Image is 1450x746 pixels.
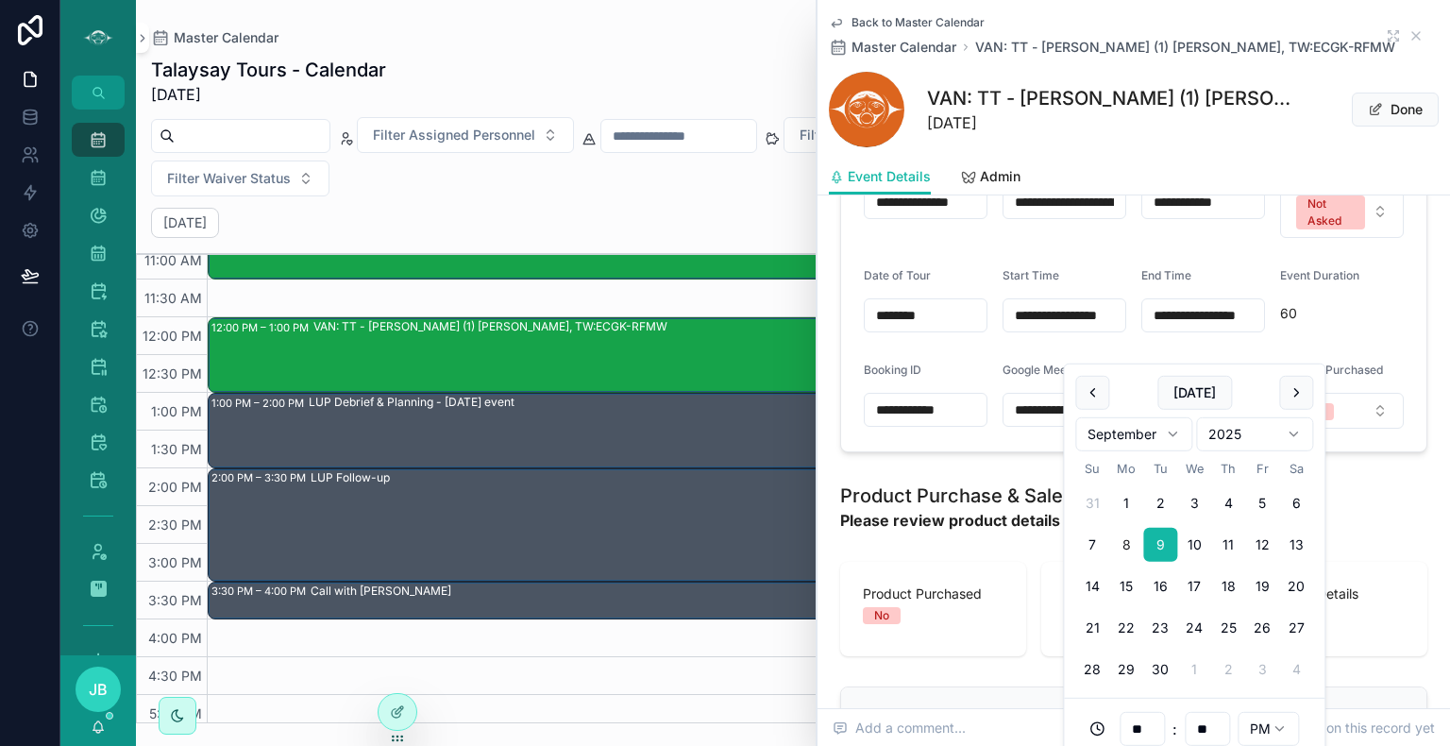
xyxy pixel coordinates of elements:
[163,213,207,232] h2: [DATE]
[1109,611,1143,645] button: Monday, September 22nd, 2025
[1075,653,1109,687] button: Sunday, September 28th, 2025
[138,365,207,381] span: 12:30 PM
[211,468,311,487] div: 2:00 PM – 3:30 PM
[829,160,931,195] a: Event Details
[151,28,278,47] a: Master Calendar
[829,38,956,57] a: Master Calendar
[1003,268,1059,282] span: Start Time
[1143,459,1177,479] th: Tuesday
[1177,528,1211,562] button: Wednesday, September 10th, 2025
[1237,719,1435,738] span: No comments on this record yet
[1280,363,1383,377] span: Product Purchased
[1109,486,1143,520] button: Monday, September 1st, 2025
[784,117,973,153] button: Select Button
[848,167,931,186] span: Event Details
[151,83,386,106] span: [DATE]
[146,403,207,419] span: 1:00 PM
[980,167,1020,186] span: Admin
[863,585,1003,603] span: Product Purchased
[1279,528,1313,562] button: Saturday, September 13th, 2025
[1245,569,1279,603] button: Friday, September 19th, 2025
[1211,528,1245,562] button: Thursday, September 11th, 2025
[1143,528,1177,562] button: Tuesday, September 9th, 2025, selected
[1245,528,1279,562] button: Friday, September 12th, 2025
[864,268,931,282] span: Date of Tour
[211,318,313,337] div: 12:00 PM – 1:00 PM
[975,38,1395,57] a: VAN: TT - [PERSON_NAME] (1) [PERSON_NAME], TW:ECGK-RFMW
[1143,653,1177,687] button: Tuesday, September 30th, 2025
[1075,459,1109,479] th: Sunday
[851,38,956,57] span: Master Calendar
[1280,393,1404,429] button: Select Button
[1141,268,1191,282] span: End Time
[151,161,329,196] button: Select Button
[927,85,1297,111] h1: VAN: TT - [PERSON_NAME] (1) [PERSON_NAME], TW:ECGK-RFMW
[829,15,985,30] a: Back to Master Calendar
[1245,486,1279,520] button: Friday, September 5th, 2025
[143,479,207,495] span: 2:00 PM
[151,57,386,83] h1: Talaysay Tours - Calendar
[1279,611,1313,645] button: Saturday, September 27th, 2025
[211,394,309,413] div: 1:00 PM – 2:00 PM
[851,15,985,30] span: Back to Master Calendar
[357,117,574,153] button: Select Button
[1279,486,1313,520] button: Saturday, September 6th, 2025
[1075,569,1109,603] button: Sunday, September 14th, 2025
[309,395,514,410] div: LUP Debrief & Planning - [DATE] event
[1264,585,1405,603] span: Product Details
[874,607,889,624] div: No
[1280,185,1404,238] button: Select Button
[146,441,207,457] span: 1:30 PM
[1075,486,1109,520] button: Sunday, August 31st, 2025
[313,319,667,334] div: VAN: TT - [PERSON_NAME] (1) [PERSON_NAME], TW:ECGK-RFMW
[83,23,113,53] img: App logo
[1211,459,1245,479] th: Thursday
[174,28,278,47] span: Master Calendar
[373,126,535,144] span: Filter Assigned Personnel
[1307,195,1354,229] div: Not Asked
[1109,569,1143,603] button: Monday, September 15th, 2025
[1245,459,1279,479] th: Friday
[1279,569,1313,603] button: Saturday, September 20th, 2025
[1143,486,1177,520] button: Tuesday, September 2nd, 2025
[140,252,207,268] span: 11:00 AM
[1075,528,1109,562] button: Sunday, September 7th, 2025
[1280,268,1359,282] span: Event Duration
[1003,363,1111,377] span: Google Meet / Zoom
[1157,376,1232,410] button: [DATE]
[1279,653,1313,687] button: Saturday, October 4th, 2025
[1177,486,1211,520] button: Wednesday, September 3rd, 2025
[89,678,108,701] span: JB
[211,582,311,601] div: 3:30 PM – 4:00 PM
[1109,459,1143,479] th: Monday
[1075,611,1109,645] button: Sunday, September 21st, 2025
[840,483,1073,509] h1: Product Purchase & Sales
[311,470,390,485] div: LUP Follow-up
[143,554,207,570] span: 3:00 PM
[209,469,1262,581] div: 2:00 PM – 3:30 PMLUP Follow-up
[1279,459,1313,479] th: Saturday
[143,517,207,533] span: 2:30 PM
[143,592,207,608] span: 3:30 PM
[144,705,207,721] span: 5:00 PM
[138,328,207,344] span: 12:00 PM
[1211,653,1245,687] button: Thursday, October 2nd, 2025
[311,584,451,599] div: Call with [PERSON_NAME]
[840,509,1073,532] strong: Please review product details
[1211,486,1245,520] button: Thursday, September 4th, 2025
[800,126,935,144] span: Filter Payment Status
[833,719,966,738] span: Add a comment...
[1211,611,1245,645] button: Thursday, September 25th, 2025
[864,363,921,377] span: Booking ID
[209,583,1448,619] div: 3:30 PM – 4:00 PMCall with [PERSON_NAME]
[60,110,136,655] div: scrollable content
[167,169,291,188] span: Filter Waiver Status
[927,111,1297,134] span: [DATE]
[1245,611,1279,645] button: Friday, September 26th, 2025
[143,630,207,646] span: 4:00 PM
[1143,569,1177,603] button: Tuesday, September 16th, 2025
[1109,653,1143,687] button: Monday, September 29th, 2025
[140,290,207,306] span: 11:30 AM
[1177,653,1211,687] button: Wednesday, October 1st, 2025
